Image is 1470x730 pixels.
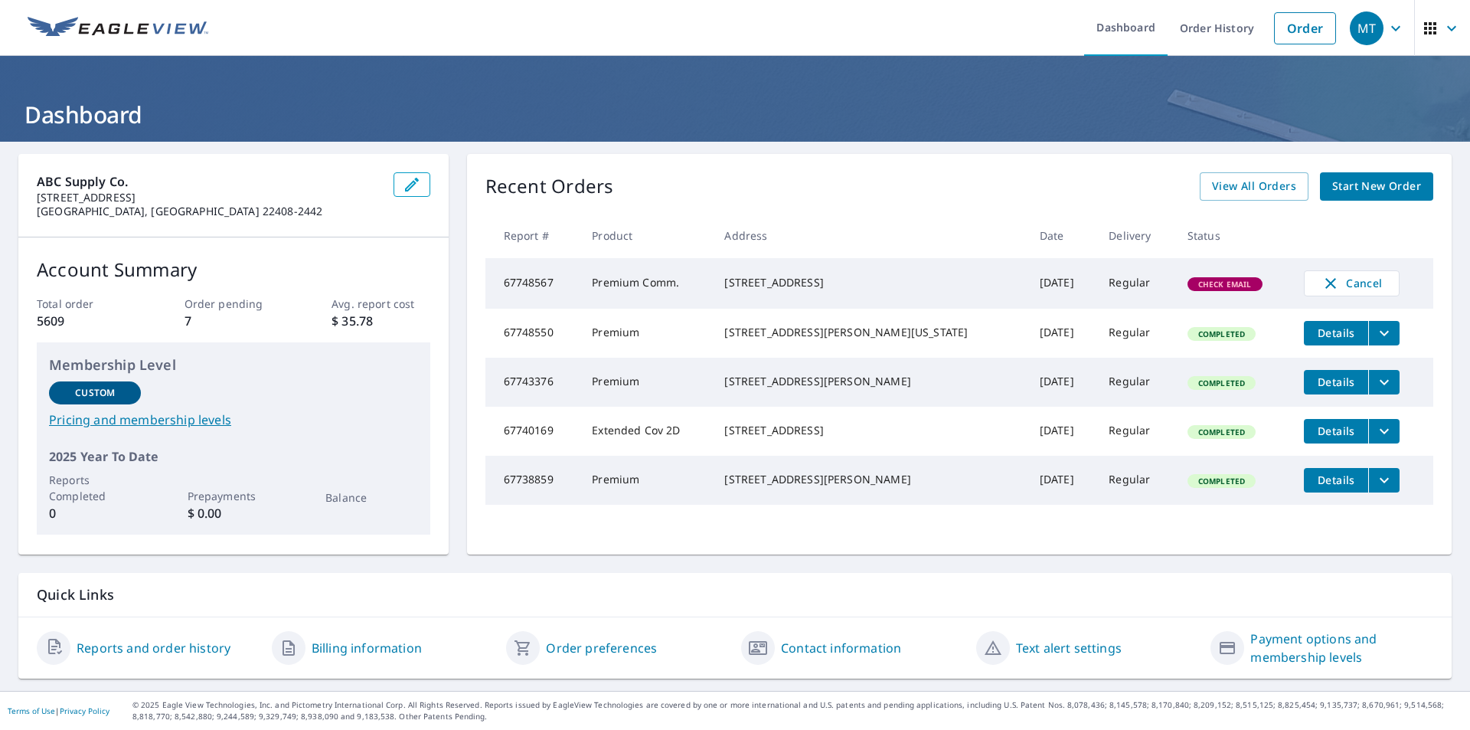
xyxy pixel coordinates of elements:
[580,213,712,258] th: Product
[1304,419,1368,444] button: detailsBtn-67740169
[485,456,580,505] td: 67738859
[49,355,418,375] p: Membership Level
[325,489,417,506] p: Balance
[1313,326,1359,340] span: Details
[1320,172,1433,201] a: Start New Order
[49,447,418,466] p: 2025 Year To Date
[1189,329,1254,339] span: Completed
[75,386,115,400] p: Custom
[485,358,580,407] td: 67743376
[18,99,1452,130] h1: Dashboard
[712,213,1027,258] th: Address
[1175,213,1292,258] th: Status
[485,213,580,258] th: Report #
[49,472,141,504] p: Reports Completed
[1320,274,1383,293] span: Cancel
[1096,258,1175,309] td: Regular
[28,17,208,40] img: EV Logo
[580,407,712,456] td: Extended Cov 2D
[724,325,1014,340] div: [STREET_ADDRESS][PERSON_NAME][US_STATE]
[185,312,283,330] p: 7
[485,407,580,456] td: 67740169
[1027,309,1096,358] td: [DATE]
[49,411,418,429] a: Pricing and membership levels
[1200,172,1308,201] a: View All Orders
[1368,468,1400,493] button: filesDropdownBtn-67738859
[37,172,381,191] p: ABC Supply Co.
[580,358,712,407] td: Premium
[485,309,580,358] td: 67748550
[332,312,430,330] p: $ 35.78
[332,296,430,312] p: Avg. report cost
[1189,427,1254,437] span: Completed
[37,191,381,205] p: [STREET_ADDRESS]
[1304,270,1400,296] button: Cancel
[132,699,1462,722] p: © 2025 Eagle View Technologies, Inc. and Pictometry International Corp. All Rights Reserved. Repo...
[49,504,141,522] p: 0
[1027,407,1096,456] td: [DATE]
[1016,639,1122,657] a: Text alert settings
[60,705,109,716] a: Privacy Policy
[1313,424,1359,438] span: Details
[781,639,901,657] a: Contact information
[1250,630,1433,666] a: Payment options and membership levels
[77,639,230,657] a: Reports and order history
[724,374,1014,389] div: [STREET_ADDRESS][PERSON_NAME]
[1189,378,1254,388] span: Completed
[1096,213,1175,258] th: Delivery
[1368,370,1400,394] button: filesDropdownBtn-67743376
[580,258,712,309] td: Premium Comm.
[37,256,430,283] p: Account Summary
[546,639,657,657] a: Order preferences
[8,705,55,716] a: Terms of Use
[1304,321,1368,345] button: detailsBtn-67748550
[1096,358,1175,407] td: Regular
[188,488,279,504] p: Prepayments
[188,504,279,522] p: $ 0.00
[37,205,381,218] p: [GEOGRAPHIC_DATA], [GEOGRAPHIC_DATA] 22408-2442
[1313,473,1359,487] span: Details
[1350,11,1383,45] div: MT
[1304,370,1368,394] button: detailsBtn-67743376
[1189,476,1254,486] span: Completed
[724,275,1014,290] div: [STREET_ADDRESS]
[1027,456,1096,505] td: [DATE]
[1274,12,1336,44] a: Order
[1332,177,1421,196] span: Start New Order
[37,296,135,312] p: Total order
[1096,309,1175,358] td: Regular
[580,309,712,358] td: Premium
[485,172,614,201] p: Recent Orders
[8,706,109,715] p: |
[1189,279,1261,290] span: Check Email
[724,423,1014,438] div: [STREET_ADDRESS]
[1027,358,1096,407] td: [DATE]
[1368,321,1400,345] button: filesDropdownBtn-67748550
[1368,419,1400,444] button: filesDropdownBtn-67740169
[37,585,1433,604] p: Quick Links
[580,456,712,505] td: Premium
[1313,375,1359,389] span: Details
[1027,258,1096,309] td: [DATE]
[485,258,580,309] td: 67748567
[1212,177,1296,196] span: View All Orders
[1096,407,1175,456] td: Regular
[1304,468,1368,493] button: detailsBtn-67738859
[724,472,1014,487] div: [STREET_ADDRESS][PERSON_NAME]
[185,296,283,312] p: Order pending
[1027,213,1096,258] th: Date
[1096,456,1175,505] td: Regular
[37,312,135,330] p: 5609
[312,639,422,657] a: Billing information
